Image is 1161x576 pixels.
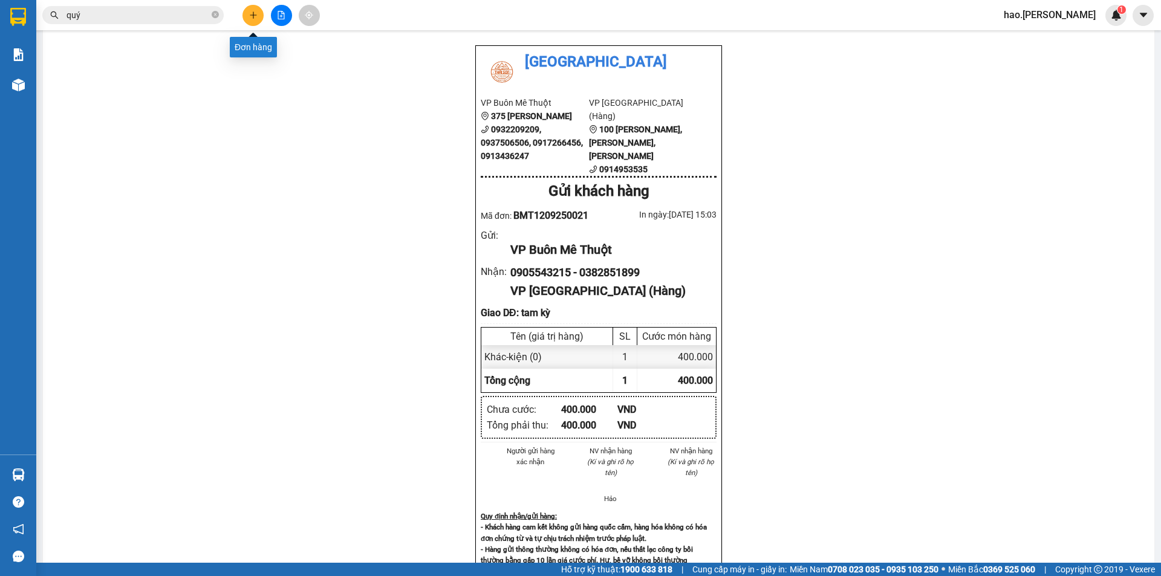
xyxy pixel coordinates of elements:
li: [GEOGRAPHIC_DATA] [481,51,717,74]
span: Miền Bắc [948,563,1035,576]
i: (Kí và ghi rõ họ tên) [668,458,714,477]
div: VP [GEOGRAPHIC_DATA] (Hàng) [510,282,707,300]
span: ⚪️ [941,567,945,572]
strong: 1900 633 818 [620,565,672,574]
span: BMT1209250021 [513,210,588,221]
li: Hảo [585,493,637,504]
span: Cung cấp máy in - giấy in: [692,563,787,576]
span: Khác - kiện (0) [484,351,542,363]
span: phone [481,125,489,134]
div: VND [617,418,674,433]
li: Người gửi hàng xác nhận [505,445,556,467]
span: 1 [1119,5,1124,14]
span: | [1044,563,1046,576]
div: Giao DĐ: tam kỳ [481,305,717,320]
button: plus [242,5,264,26]
li: VP [GEOGRAPHIC_DATA] (Hàng) [589,96,697,123]
span: aim [305,11,313,19]
div: Gửi : [481,228,510,243]
div: 400.000 [637,345,716,369]
div: Nhận : [481,264,510,279]
img: warehouse-icon [12,468,25,481]
div: Cước món hàng [640,331,713,342]
div: Tổng phải thu : [487,418,561,433]
b: 0932209209, 0937506506, 0917266456, 0913436247 [481,125,583,161]
span: 1 [622,375,628,386]
button: aim [299,5,320,26]
img: logo.jpg [481,51,523,93]
span: search [50,11,59,19]
img: logo-vxr [10,8,26,26]
div: Đơn hàng [230,37,277,57]
span: 400.000 [678,375,713,386]
i: (Kí và ghi rõ họ tên) [587,458,634,477]
div: 400.000 [561,418,617,433]
div: 0905543215 - 0382851899 [510,264,707,281]
span: message [13,551,24,562]
div: Gửi khách hàng [481,180,717,203]
span: Miền Nam [790,563,938,576]
button: file-add [271,5,292,26]
span: copyright [1094,565,1102,574]
div: SL [616,331,634,342]
div: In ngày: [DATE] 15:03 [599,208,717,221]
span: phone [589,165,597,173]
span: caret-down [1138,10,1149,21]
span: environment [481,112,489,120]
div: Quy định nhận/gửi hàng : [481,511,717,522]
div: Chưa cước : [487,402,561,417]
input: Tìm tên, số ĐT hoặc mã đơn [67,8,209,22]
img: icon-new-feature [1111,10,1122,21]
div: 1 [613,345,637,369]
div: 400.000 [561,402,617,417]
b: 375 [PERSON_NAME] [491,111,572,121]
strong: 0369 525 060 [983,565,1035,574]
img: warehouse-icon [12,79,25,91]
strong: - Khách hàng cam kết không gửi hàng quốc cấm, hàng hóa không có hóa đơn chứng từ và tự chịu trách... [481,523,707,542]
strong: 0708 023 035 - 0935 103 250 [828,565,938,574]
img: solution-icon [12,48,25,61]
div: Mã đơn: [481,208,599,223]
span: question-circle [13,496,24,508]
span: notification [13,523,24,535]
strong: - Hàng gửi thông thường không có hóa đơn, nếu thất lạc công ty bồi thường bằng gấp 10 lần giá cướ... [481,545,693,565]
li: NV nhận hàng [665,445,717,456]
span: plus [249,11,258,19]
span: environment [589,125,597,134]
span: hao.[PERSON_NAME] [994,7,1105,22]
b: 100 [PERSON_NAME], [PERSON_NAME], [PERSON_NAME] [589,125,682,161]
li: VP Buôn Mê Thuột [481,96,589,109]
div: Tên (giá trị hàng) [484,331,610,342]
li: NV nhận hàng [585,445,637,456]
div: VP Buôn Mê Thuột [510,241,707,259]
sup: 1 [1117,5,1126,14]
span: close-circle [212,10,219,21]
button: caret-down [1133,5,1154,26]
span: file-add [277,11,285,19]
div: VND [617,402,674,417]
b: 0914953535 [599,164,648,174]
span: close-circle [212,11,219,18]
span: Hỗ trợ kỹ thuật: [561,563,672,576]
span: Tổng cộng [484,375,530,386]
span: | [681,563,683,576]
